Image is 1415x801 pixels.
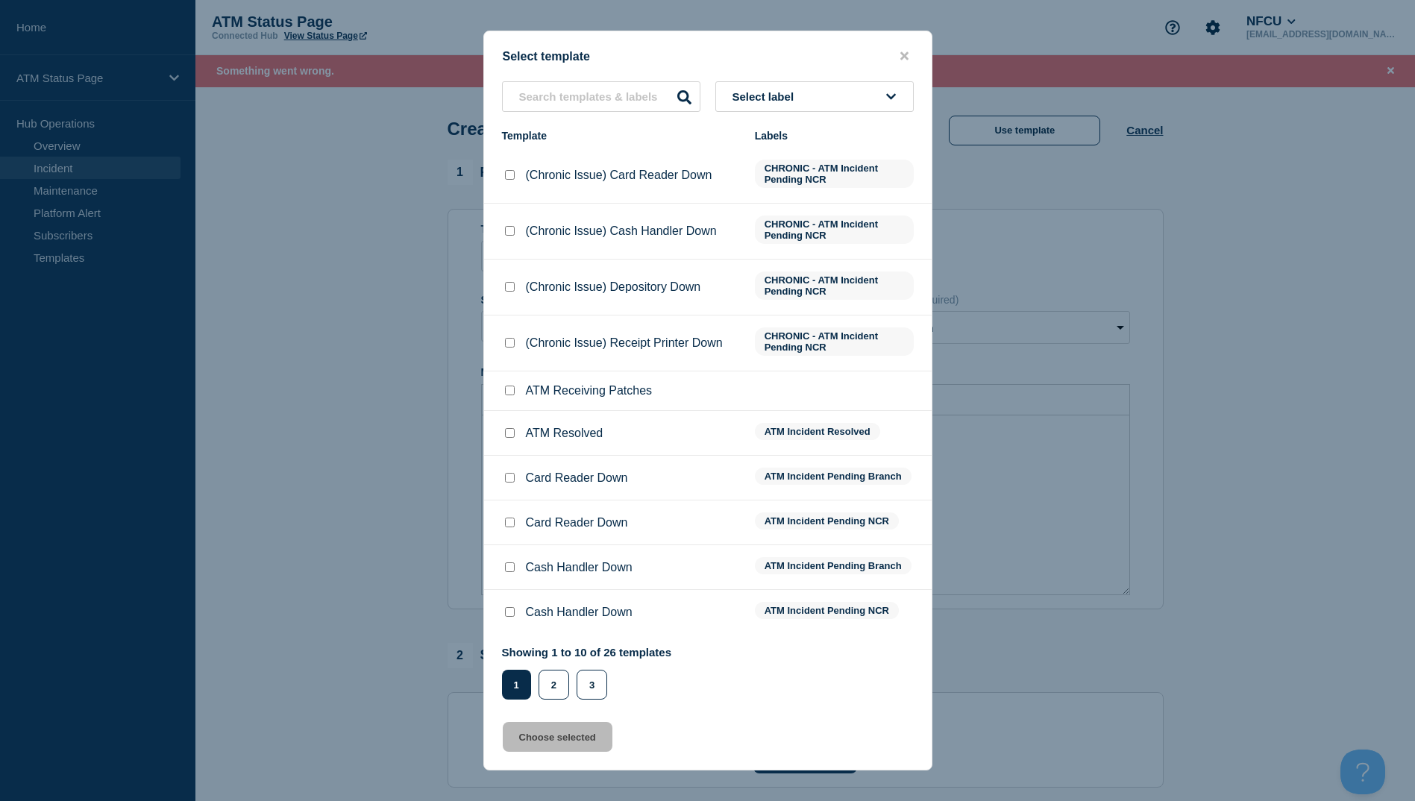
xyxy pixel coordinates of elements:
[526,169,712,182] p: (Chronic Issue) Card Reader Down
[755,130,914,142] div: Labels
[755,602,899,619] span: ATM Incident Pending NCR
[732,90,800,103] span: Select label
[755,271,914,300] span: CHRONIC - ATM Incident Pending NCR
[502,670,531,700] button: 1
[526,427,603,440] p: ATM Resolved
[526,336,723,350] p: (Chronic Issue) Receipt Printer Down
[526,384,653,398] p: ATM Receiving Patches
[502,81,700,112] input: Search templates & labels
[526,471,628,485] p: Card Reader Down
[755,160,914,188] span: CHRONIC - ATM Incident Pending NCR
[755,216,914,244] span: CHRONIC - ATM Incident Pending NCR
[755,327,914,356] span: CHRONIC - ATM Incident Pending NCR
[505,518,515,527] input: Card Reader Down checkbox
[526,606,633,619] p: Cash Handler Down
[526,224,717,238] p: (Chronic Issue) Cash Handler Down
[502,130,740,142] div: Template
[505,473,515,483] input: Card Reader Down checkbox
[505,386,515,395] input: ATM Receiving Patches checkbox
[896,49,913,63] button: close button
[505,607,515,617] input: Cash Handler Down checkbox
[505,338,515,348] input: (Chronic Issue) Receipt Printer Down checkbox
[526,280,701,294] p: (Chronic Issue) Depository Down
[502,646,672,659] p: Showing 1 to 10 of 26 templates
[755,557,912,574] span: ATM Incident Pending Branch
[539,670,569,700] button: 2
[755,468,912,485] span: ATM Incident Pending Branch
[503,722,612,752] button: Choose selected
[755,512,899,530] span: ATM Incident Pending NCR
[577,670,607,700] button: 3
[505,226,515,236] input: (Chronic Issue) Cash Handler Down checkbox
[484,49,932,63] div: Select template
[505,428,515,438] input: ATM Resolved checkbox
[505,562,515,572] input: Cash Handler Down checkbox
[505,282,515,292] input: (Chronic Issue) Depository Down checkbox
[526,516,628,530] p: Card Reader Down
[755,423,880,440] span: ATM Incident Resolved
[715,81,914,112] button: Select label
[505,170,515,180] input: (Chronic Issue) Card Reader Down checkbox
[526,561,633,574] p: Cash Handler Down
